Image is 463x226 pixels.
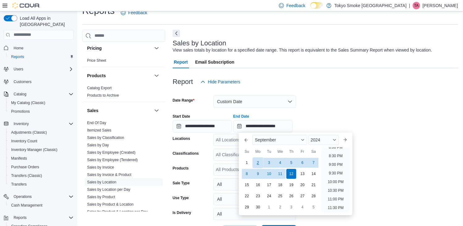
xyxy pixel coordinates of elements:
a: Inventory Count [9,137,40,145]
span: Reports [11,54,24,59]
a: Inventory Manager (Classic) [9,146,60,153]
div: day-11 [275,169,285,179]
label: Date Range [173,98,195,103]
span: Transfers (Classic) [9,172,74,179]
div: day-23 [253,191,263,201]
div: day-2 [275,202,285,212]
label: Classifications [173,151,199,156]
button: All [213,178,296,190]
div: day-5 [309,202,318,212]
a: Products to Archive [87,93,119,98]
button: All [213,208,296,220]
ul: Time [322,147,350,213]
li: 11:30 PM [325,204,346,211]
button: Custom Date [213,95,296,108]
div: day-7 [309,158,318,168]
span: Sales by Classification [87,135,124,140]
span: Sales by Employee (Created) [87,150,136,155]
button: Inventory [11,120,31,128]
span: Inventory Count [11,139,37,144]
a: Price Sheet [87,58,106,63]
a: Sales by Location per Day [87,187,130,192]
span: Sales by Product [87,195,115,199]
button: Reports [11,214,29,221]
div: day-20 [297,180,307,190]
span: Hide Parameters [208,79,240,85]
div: day-8 [242,169,252,179]
button: Purchase Orders [6,163,76,171]
div: Button. Open the year selector. 2024 is currently selected. [308,135,339,145]
a: Cash Management [9,202,45,209]
span: Report [174,56,188,68]
div: day-4 [275,158,285,168]
label: End Date [233,114,249,119]
span: My Catalog (Classic) [9,99,74,107]
h3: Products [87,73,106,79]
button: Adjustments (Classic) [6,128,76,137]
span: Sales by Invoice & Product [87,172,131,177]
div: day-14 [309,169,318,179]
div: day-2 [253,157,263,168]
div: day-12 [286,169,296,179]
button: Inventory Manager (Classic) [6,145,76,154]
button: Operations [11,193,34,200]
a: Sales by Location [87,180,116,184]
div: Su [242,147,252,157]
p: [PERSON_NAME] [423,2,458,9]
button: Operations [1,192,76,201]
div: day-16 [253,180,263,190]
div: day-18 [275,180,285,190]
button: All [213,193,296,205]
p: Tokyo Smoke [GEOGRAPHIC_DATA] [335,2,407,9]
button: Inventory [1,119,76,128]
button: Catalog [11,90,29,98]
div: We [275,147,285,157]
button: Pricing [153,44,160,52]
a: Itemized Sales [87,128,112,132]
span: Transfers [9,181,74,188]
a: Catalog Export [87,86,112,90]
span: Cash Management [9,202,74,209]
a: Transfers (Classic) [9,172,44,179]
div: day-3 [286,202,296,212]
span: Inventory Manager (Classic) [9,146,74,153]
div: day-9 [253,169,263,179]
a: Sales by Classification [87,136,124,140]
div: Products [82,84,165,102]
a: End Of Day [87,121,106,125]
a: Sales by Product [87,195,115,199]
a: Sales by Product & Location per Day [87,210,148,214]
a: Customers [11,78,34,86]
span: My Catalog (Classic) [11,100,45,105]
span: Sales by Day [87,143,109,148]
span: Reports [14,215,27,220]
div: day-3 [264,158,274,168]
span: September [255,137,276,142]
button: Customers [1,77,76,86]
div: day-28 [309,191,318,201]
span: Home [11,44,74,52]
span: Customers [11,78,74,86]
span: TA [414,2,419,9]
div: day-22 [242,191,252,201]
span: Transfers (Classic) [11,173,42,178]
button: Next [173,30,180,37]
button: Previous Month [241,135,251,145]
li: 11:00 PM [325,195,346,203]
div: day-26 [286,191,296,201]
span: Inventory [11,120,74,128]
span: Sales by Location [87,180,116,185]
span: Promotions [11,109,30,114]
span: Load All Apps in [GEOGRAPHIC_DATA] [17,15,74,27]
button: Catalog [1,90,76,98]
label: Products [173,166,189,171]
span: Users [14,67,23,72]
a: Promotions [9,108,32,115]
span: Catalog [11,90,74,98]
li: 8:00 PM [326,144,345,151]
span: Manifests [9,155,74,162]
div: Sales [82,119,165,225]
a: Purchase Orders [9,163,42,171]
